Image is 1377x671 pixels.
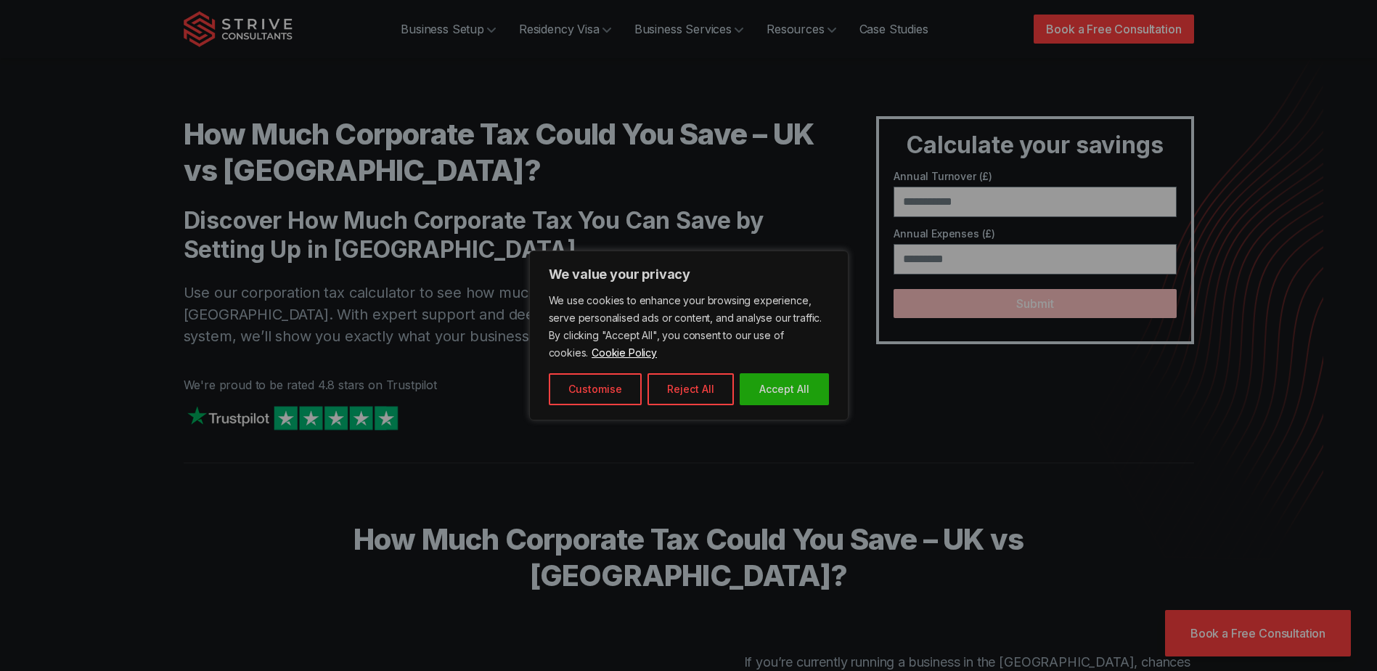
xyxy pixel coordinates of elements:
button: Accept All [740,373,829,405]
p: We use cookies to enhance your browsing experience, serve personalised ads or content, and analys... [549,292,829,362]
a: Cookie Policy [591,346,658,359]
div: We value your privacy [529,251,849,420]
button: Customise [549,373,642,405]
p: We value your privacy [549,266,829,283]
button: Reject All [647,373,734,405]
